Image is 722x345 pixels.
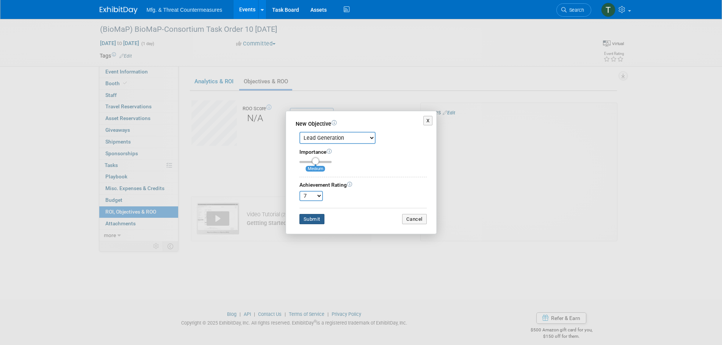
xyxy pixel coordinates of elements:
[100,6,138,14] img: ExhibitDay
[601,3,616,17] img: Tyler Bulin
[306,166,325,172] span: Medium
[423,116,433,126] button: X
[147,7,222,13] span: Mfg. & Threat Countermeasures
[299,181,427,189] div: Achievement Rating
[296,120,427,128] div: New Objective
[567,7,584,13] span: Search
[556,3,591,17] a: Search
[299,148,427,156] div: Importance
[299,214,324,225] button: Submit
[402,214,427,225] button: Cancel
